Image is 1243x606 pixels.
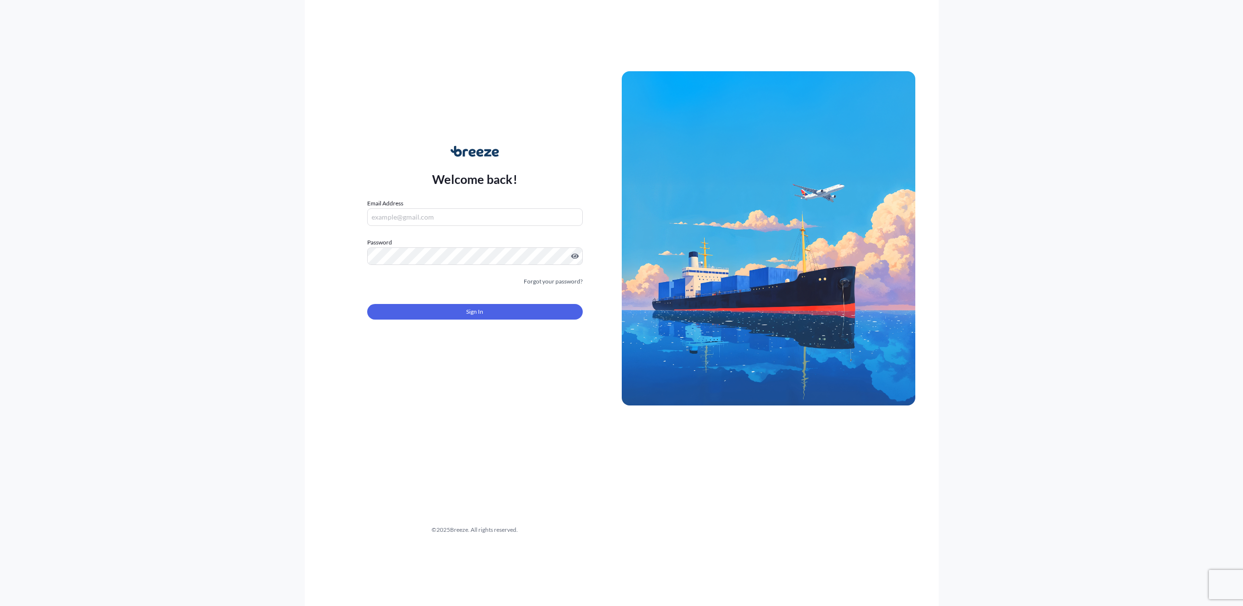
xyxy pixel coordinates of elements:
[622,71,915,405] img: Ship illustration
[466,307,483,317] span: Sign In
[571,252,579,260] button: Show password
[328,525,622,535] div: © 2025 Breeze. All rights reserved.
[367,238,583,247] label: Password
[367,199,403,208] label: Email Address
[432,171,517,187] p: Welcome back!
[367,208,583,226] input: example@gmail.com
[367,304,583,320] button: Sign In
[524,277,583,286] a: Forgot your password?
